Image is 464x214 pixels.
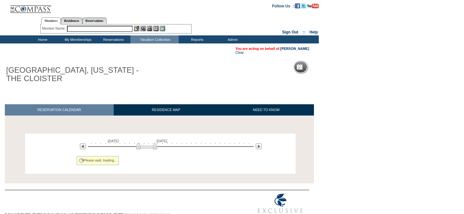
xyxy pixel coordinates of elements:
[5,104,114,116] a: RESERVATION CALENDAR
[80,143,86,149] img: Previous
[24,35,60,43] td: Home
[235,47,309,51] span: You are acting on behalf of:
[160,26,165,31] img: b_calculator.gif
[295,4,300,7] a: Become our fan on Facebook
[272,3,295,8] td: Follow Us ::
[140,26,146,31] img: View
[60,35,95,43] td: My Memberships
[134,26,139,31] img: b_edit.gif
[218,104,314,116] a: NEED TO KNOW
[307,4,319,8] img: Subscribe to our YouTube Channel
[153,26,159,31] img: Reservations
[214,35,250,43] td: Admin
[77,156,119,165] div: Please wait, loading...
[41,17,61,24] a: Members
[95,35,130,43] td: Reservations
[179,35,214,43] td: Reports
[82,17,107,24] a: Reservations
[114,104,219,116] a: RESIDENCE MAP
[305,65,354,69] h5: Reservation Calendar
[79,158,84,163] img: spinner2.gif
[108,139,119,143] span: [DATE]
[282,30,298,34] a: Sign Out
[303,30,305,34] span: ::
[235,51,244,54] a: Clear
[42,26,67,31] div: Member Name:
[295,3,300,8] img: Become our fan on Facebook
[256,143,262,149] img: Next
[147,26,152,31] img: Impersonate
[309,30,318,34] a: Help
[307,4,319,7] a: Subscribe to our YouTube Channel
[301,4,306,7] a: Follow us on Twitter
[5,65,149,84] h1: [GEOGRAPHIC_DATA], [US_STATE] - THE CLOISTER
[130,35,179,43] td: Vacation Collection
[61,17,82,24] a: Residences
[301,3,306,8] img: Follow us on Twitter
[280,47,309,51] a: [PERSON_NAME]
[156,139,167,143] span: [DATE]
